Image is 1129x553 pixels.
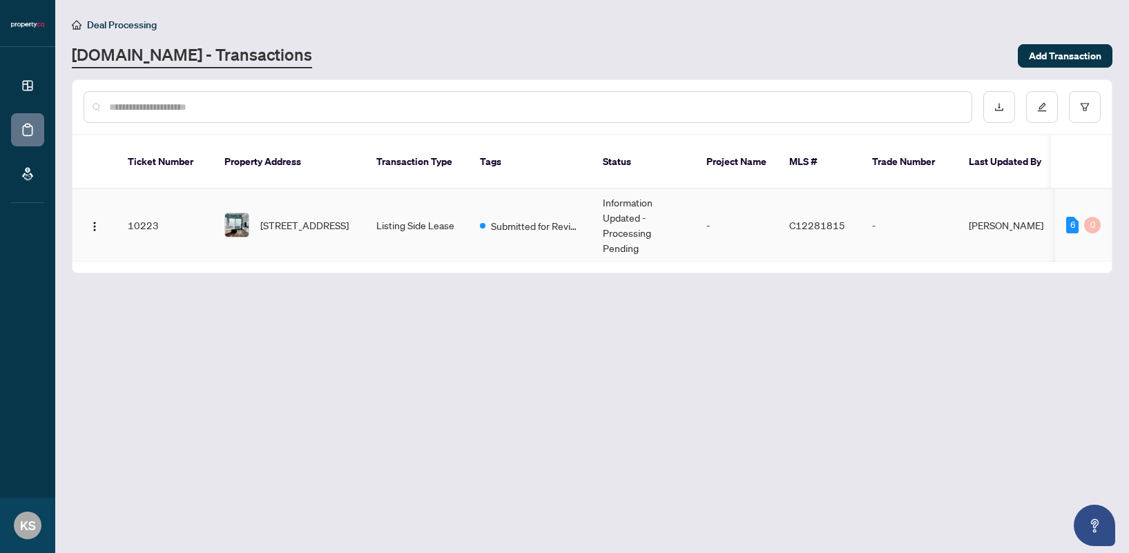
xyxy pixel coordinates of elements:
span: edit [1037,102,1047,112]
img: Logo [89,221,100,232]
th: MLS # [778,135,861,189]
span: Submitted for Review [491,218,581,233]
th: Status [592,135,695,189]
td: Listing Side Lease [365,189,469,262]
span: home [72,20,81,30]
button: download [983,91,1015,123]
button: Logo [84,214,106,236]
div: 6 [1066,217,1079,233]
span: C12281815 [789,219,845,231]
th: Property Address [213,135,365,189]
td: - [695,189,778,262]
img: thumbnail-img [225,213,249,237]
span: Add Transaction [1029,45,1101,67]
th: Tags [469,135,592,189]
th: Ticket Number [117,135,213,189]
span: [STREET_ADDRESS] [260,217,349,233]
button: Add Transaction [1018,44,1112,68]
td: Information Updated - Processing Pending [592,189,695,262]
th: Trade Number [861,135,958,189]
td: [PERSON_NAME] [958,189,1061,262]
button: Open asap [1074,505,1115,546]
span: KS [20,516,36,535]
span: filter [1080,102,1090,112]
th: Transaction Type [365,135,469,189]
td: - [861,189,958,262]
th: Last Updated By [958,135,1061,189]
td: 10223 [117,189,213,262]
button: filter [1069,91,1101,123]
th: Project Name [695,135,778,189]
img: logo [11,21,44,29]
span: Deal Processing [87,19,157,31]
span: download [994,102,1004,112]
div: 0 [1084,217,1101,233]
button: edit [1026,91,1058,123]
a: [DOMAIN_NAME] - Transactions [72,43,312,68]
